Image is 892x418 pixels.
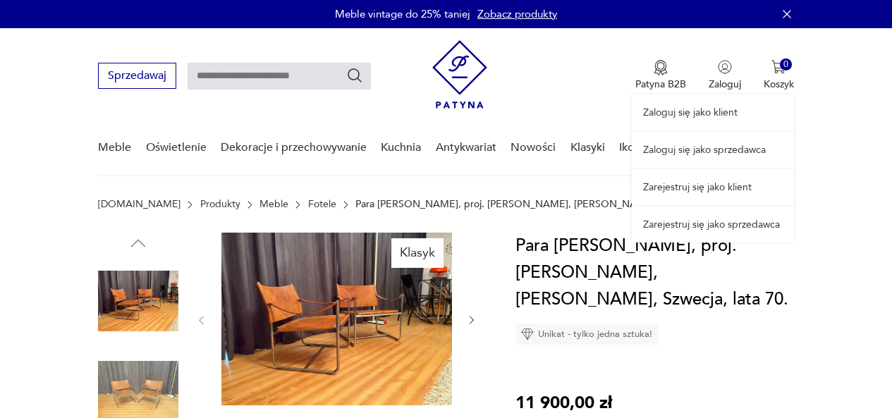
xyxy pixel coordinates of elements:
img: Zdjęcie produktu Para foteli Amiral, proj. Karin Mobring, Ikea, Szwecja, lata 70. [221,233,452,405]
p: Para [PERSON_NAME], proj. [PERSON_NAME], [PERSON_NAME], Szwecja, lata 70. [355,199,734,210]
button: Sprzedawaj [98,63,176,89]
p: 11 900,00 zł [515,390,612,417]
h1: Para [PERSON_NAME], proj. [PERSON_NAME], [PERSON_NAME], Szwecja, lata 70. [515,233,794,313]
p: Koszyk [764,78,794,91]
div: Klasyk [391,238,444,268]
a: Kuchnia [381,121,421,175]
a: Sprzedawaj [98,72,176,82]
a: [DOMAIN_NAME] [98,199,181,210]
a: Zarejestruj się jako klient [632,169,794,205]
a: Oświetlenie [146,121,207,175]
a: Produkty [200,199,240,210]
a: Zarejestruj się jako sprzedawca [632,207,794,242]
a: Meble [98,121,131,175]
a: Meble [259,199,288,210]
a: Fotele [308,199,336,210]
div: Unikat - tylko jedna sztuka! [515,324,658,345]
button: Szukaj [346,67,363,84]
img: Zdjęcie produktu Para foteli Amiral, proj. Karin Mobring, Ikea, Szwecja, lata 70. [98,261,178,341]
a: Nowości [511,121,556,175]
img: Patyna - sklep z meblami i dekoracjami vintage [432,40,487,109]
a: Zaloguj się jako klient [632,94,794,130]
img: Ikona diamentu [521,328,534,340]
a: Zobacz produkty [477,7,557,21]
a: Klasyki [570,121,605,175]
a: Zaloguj się jako sprzedawca [632,132,794,168]
a: Antykwariat [436,121,496,175]
a: Dekoracje i przechowywanie [221,121,367,175]
p: Meble vintage do 25% taniej [335,7,470,21]
a: Ikony designu [619,121,690,175]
